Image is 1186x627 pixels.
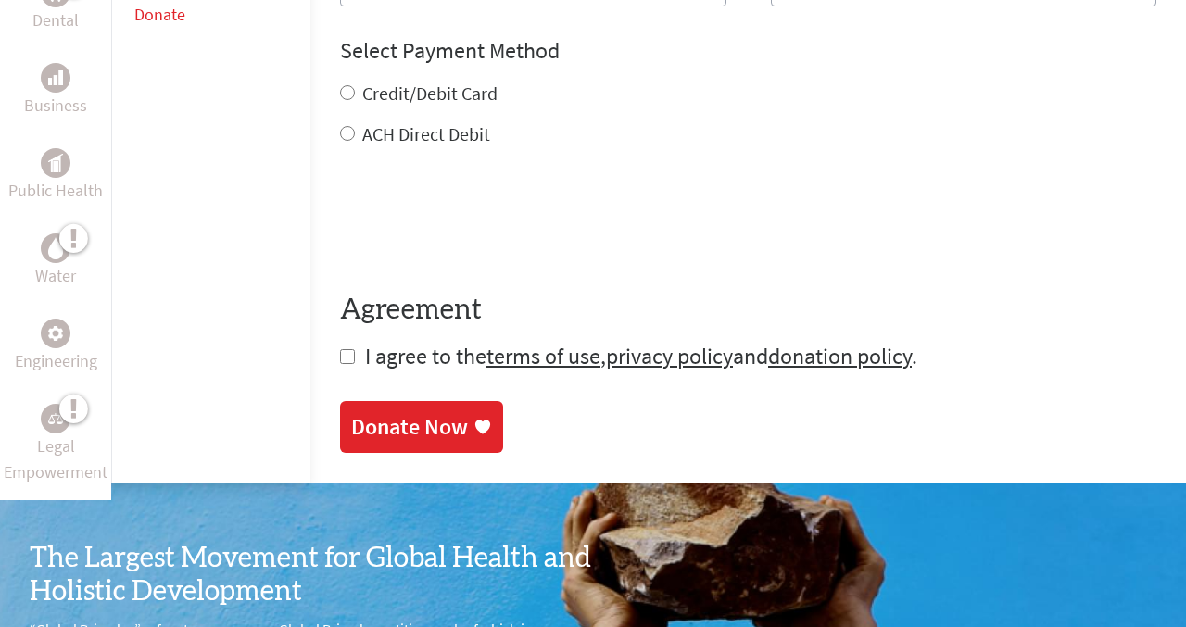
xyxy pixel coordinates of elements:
[32,7,79,33] p: Dental
[4,404,107,485] a: Legal EmpowermentLegal Empowerment
[41,233,70,263] div: Water
[48,154,63,172] img: Public Health
[606,342,733,370] a: privacy policy
[48,326,63,341] img: Engineering
[362,82,498,105] label: Credit/Debit Card
[30,542,593,608] h3: The Largest Movement for Global Health and Holistic Development
[41,319,70,348] div: Engineering
[365,342,917,370] span: I agree to the , and .
[8,178,103,204] p: Public Health
[15,319,97,374] a: EngineeringEngineering
[486,342,600,370] a: terms of use
[48,238,63,259] img: Water
[24,93,87,119] p: Business
[4,433,107,485] p: Legal Empowerment
[340,184,622,257] iframe: reCAPTCHA
[24,63,87,119] a: BusinessBusiness
[768,342,912,370] a: donation policy
[41,63,70,93] div: Business
[41,404,70,433] div: Legal Empowerment
[35,263,76,289] p: Water
[48,413,63,424] img: Legal Empowerment
[340,294,1156,327] h4: Agreement
[362,122,490,145] label: ACH Direct Debit
[35,233,76,289] a: WaterWater
[15,348,97,374] p: Engineering
[41,148,70,178] div: Public Health
[340,401,503,453] a: Donate Now
[340,36,1156,66] h4: Select Payment Method
[8,148,103,204] a: Public HealthPublic Health
[134,4,185,25] a: Donate
[351,412,468,442] div: Donate Now
[48,70,63,85] img: Business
